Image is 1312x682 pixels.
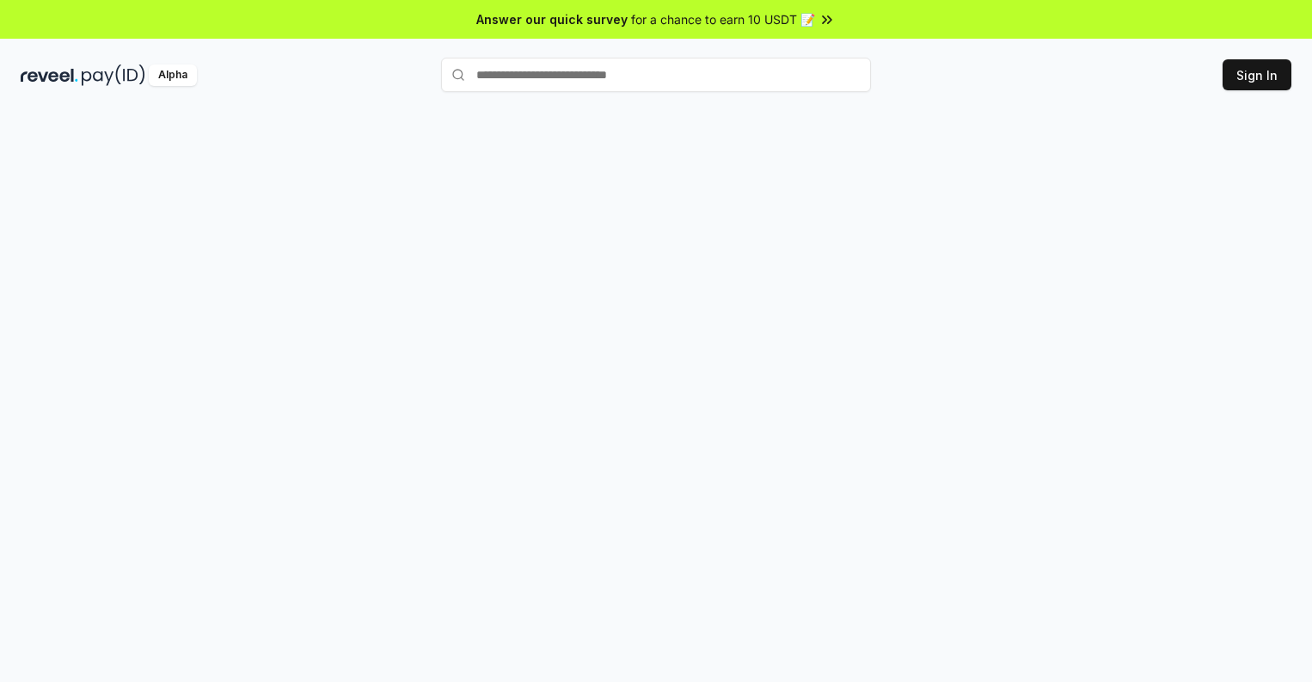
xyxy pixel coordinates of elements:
[21,65,78,86] img: reveel_dark
[149,65,197,86] div: Alpha
[1223,59,1291,90] button: Sign In
[82,65,145,86] img: pay_id
[631,10,815,28] span: for a chance to earn 10 USDT 📝
[476,10,628,28] span: Answer our quick survey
